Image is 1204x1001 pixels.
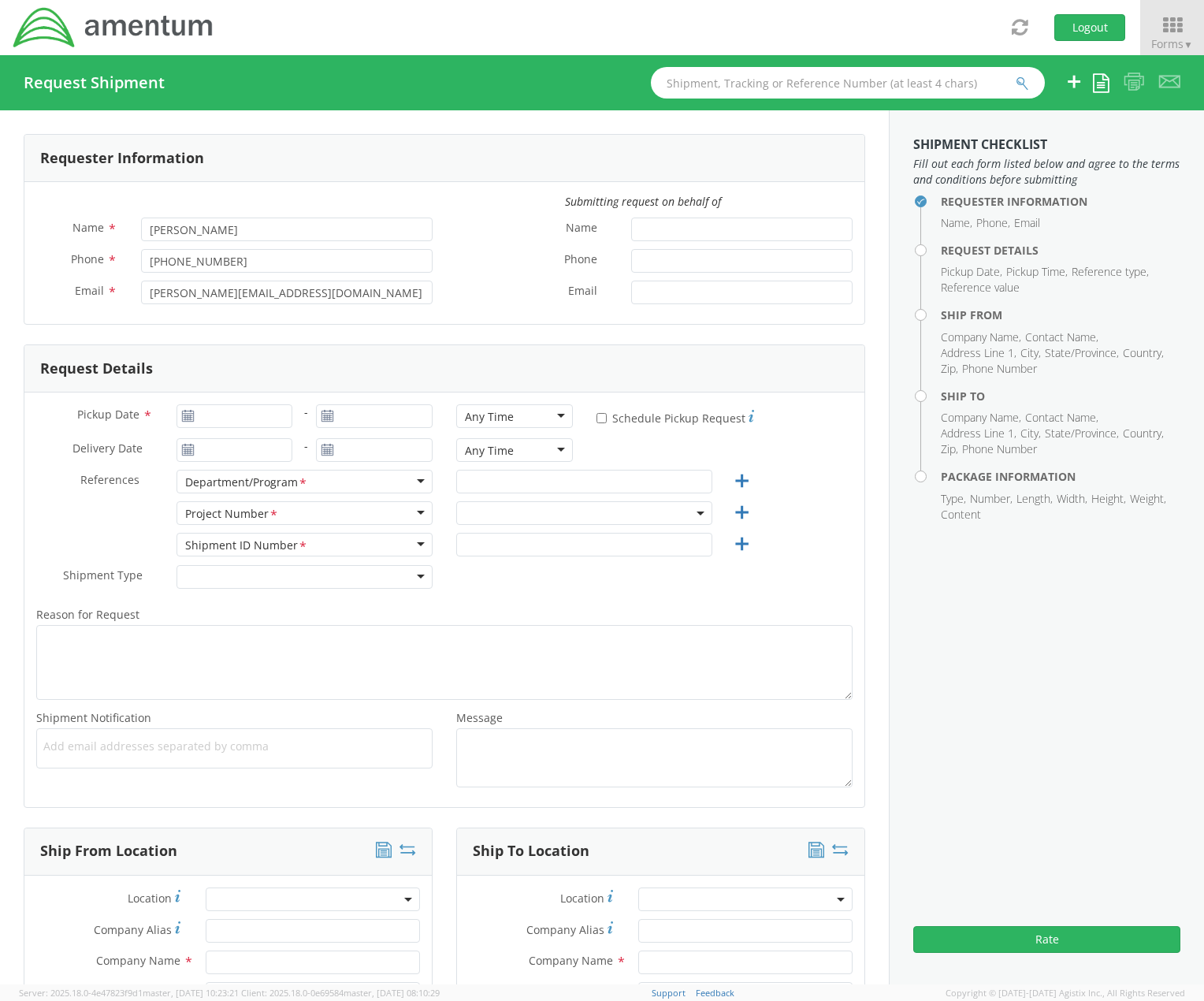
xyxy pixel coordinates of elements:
li: Content [941,507,981,523]
li: Phone Number [962,361,1037,377]
li: Company Name [941,329,1021,345]
li: Zip [941,441,958,457]
span: Delivery Date [72,441,143,459]
span: Forms [1151,36,1193,51]
h4: Ship From [941,309,1180,321]
li: City [1020,426,1041,441]
li: Phone [976,215,1010,231]
li: Pickup Date [941,264,1002,280]
h4: Requester Information [941,195,1180,207]
h4: Package Information [941,471,1180,482]
div: Shipment ID Number [185,538,308,554]
span: Add email addresses separated by comma [43,739,425,754]
li: Country [1123,345,1164,361]
span: ▼ [1184,38,1193,51]
div: Department/Program [185,474,308,491]
div: Any Time [465,443,514,459]
span: Fill out each form listed below and agree to the terms and conditions before submitting [913,156,1180,188]
li: Height [1091,491,1126,507]
li: Country [1123,426,1164,441]
li: Contact Name [1025,410,1098,426]
span: Copyright © [DATE]-[DATE] Agistix Inc., All Rights Reserved [946,987,1185,999]
a: Support [652,987,686,999]
li: State/Province [1045,426,1119,441]
span: Company Alias [526,922,604,937]
a: Feedback [696,987,734,999]
button: Logout [1054,14,1125,41]
span: References [80,472,139,487]
span: Email [75,283,104,298]
input: Shipment, Tracking or Reference Number (at least 4 chars) [651,67,1045,99]
span: Phone [564,251,597,270]
div: Project Number [185,506,279,523]
h3: Ship To Location [473,843,589,859]
span: Company Name [529,953,613,968]
span: Company Name [96,953,180,968]
li: Type [941,491,966,507]
li: Company Name [941,410,1021,426]
span: Company Alias [94,922,172,937]
h3: Ship From Location [40,843,177,859]
h3: Requester Information [40,151,204,166]
li: Address Line 1 [941,426,1016,441]
h4: Ship To [941,390,1180,402]
span: Shipment Type [63,567,143,586]
li: Weight [1130,491,1166,507]
li: Zip [941,361,958,377]
li: State/Province [1045,345,1119,361]
span: Name [566,220,597,238]
h3: Shipment Checklist [913,138,1180,152]
span: Name [72,220,104,235]
li: Email [1014,215,1040,231]
li: Length [1016,491,1053,507]
li: Width [1057,491,1087,507]
li: Name [941,215,972,231]
span: Message [456,710,503,725]
span: Phone [71,251,104,266]
img: dyn-intl-logo-049831509241104b2a82.png [12,6,215,50]
div: Any Time [465,409,514,425]
span: Location [560,891,604,906]
i: Submitting request on behalf of [565,194,721,209]
span: Server: 2025.18.0-4e47823f9d1 [19,987,239,999]
li: Number [970,491,1013,507]
span: master, [DATE] 08:10:29 [344,987,440,999]
li: Phone Number [962,441,1037,457]
span: Location [128,891,172,906]
span: Reason for Request [36,607,139,622]
h4: Request Shipment [24,74,165,91]
li: Contact Name [1025,329,1098,345]
li: Address Line 1 [941,345,1016,361]
h3: Request Details [40,361,153,377]
span: Shipment Notification [36,710,151,725]
li: City [1020,345,1041,361]
span: Pickup Date [77,407,139,422]
h4: Request Details [941,244,1180,256]
input: Schedule Pickup Request [596,413,607,423]
li: Reference value [941,280,1020,296]
li: Pickup Time [1006,264,1068,280]
button: Rate [913,926,1180,953]
span: Email [568,283,597,301]
span: Client: 2025.18.0-0e69584 [241,987,440,999]
li: Reference type [1072,264,1149,280]
label: Schedule Pickup Request [596,407,754,426]
span: master, [DATE] 10:23:21 [143,987,239,999]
